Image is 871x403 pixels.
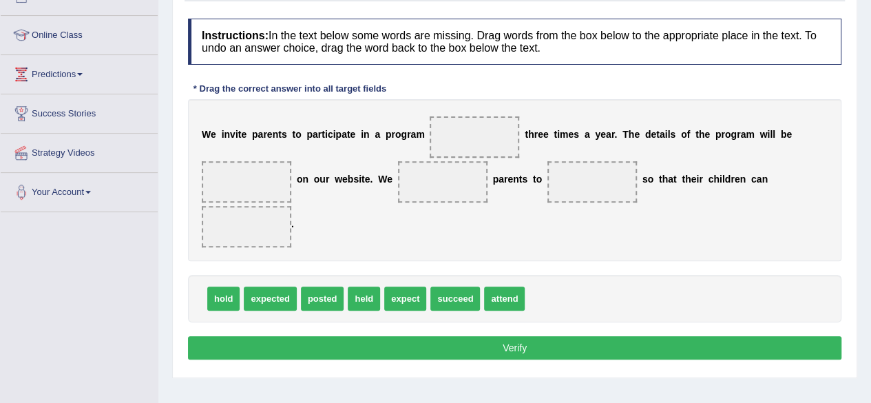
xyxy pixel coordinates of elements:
b: o [295,129,302,140]
b: h [528,129,534,140]
b: e [543,129,549,140]
b: b [348,174,354,185]
b: e [538,129,543,140]
b: r [263,129,266,140]
b: e [387,174,392,185]
b: l [773,129,775,140]
b: i [557,129,560,140]
span: Drop target [430,116,519,158]
b: e [600,129,606,140]
b: w [335,174,342,185]
b: h [662,174,668,185]
b: t [278,129,282,140]
b: t [292,129,295,140]
b: . [614,129,617,140]
b: p [492,174,499,185]
b: u [319,174,326,185]
div: * Drag the correct answer into all target fields [188,82,392,95]
b: e [691,174,697,185]
b: i [222,129,224,140]
span: Drop target [202,206,291,247]
b: c [328,129,333,140]
b: g [731,129,737,140]
b: h [713,174,720,185]
b: i [333,129,336,140]
b: d [645,129,651,140]
b: a [740,129,746,140]
b: s [282,129,287,140]
b: i [359,174,361,185]
b: p [335,129,342,140]
b: o [725,129,731,140]
b: Instructions: [202,30,269,41]
b: n [224,129,230,140]
b: p [252,129,258,140]
b: s [670,129,675,140]
b: a [606,129,611,140]
b: r [318,129,322,140]
b: t [533,174,536,185]
b: p [715,129,722,140]
b: r [731,174,734,185]
b: e [241,129,246,140]
a: Predictions [1,55,158,90]
b: o [536,174,543,185]
b: c [708,174,713,185]
b: . [370,174,372,185]
b: o [681,129,687,140]
span: Drop target [398,161,487,203]
b: n [364,129,370,140]
b: e [267,129,273,140]
b: b [781,129,787,140]
b: y [595,129,600,140]
b: T [622,129,629,140]
b: e [342,174,348,185]
b: a [757,174,762,185]
b: t [673,174,677,185]
b: p [306,129,313,140]
b: o [647,174,653,185]
b: n [762,174,768,185]
b: i [696,174,699,185]
a: Your Account [1,173,158,207]
b: e [634,129,640,140]
b: a [499,174,504,185]
b: s [574,129,579,140]
span: hold [207,287,240,311]
b: p [386,129,392,140]
b: r [326,174,329,185]
b: W [202,129,211,140]
b: e [365,174,370,185]
b: t [347,129,350,140]
b: r [737,129,740,140]
b: r [504,174,507,185]
b: o [297,174,303,185]
b: a [668,174,673,185]
b: n [273,129,279,140]
b: t [322,129,325,140]
b: v [230,129,235,140]
span: Drop target [547,161,637,203]
b: t [656,129,660,140]
b: g [401,129,407,140]
b: i [235,129,238,140]
b: r [391,129,395,140]
b: c [751,174,757,185]
b: . [291,218,294,229]
b: t [682,174,685,185]
b: t [554,129,557,140]
b: a [313,129,318,140]
b: s [522,174,527,185]
b: h [685,174,691,185]
b: e [211,129,216,140]
b: r [407,129,410,140]
b: n [302,174,308,185]
b: e [507,174,513,185]
span: Drop target [202,161,291,203]
b: t [695,129,699,140]
span: expect [384,287,426,311]
b: a [410,129,416,140]
b: t [525,129,528,140]
b: r [611,129,615,140]
b: a [660,129,665,140]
